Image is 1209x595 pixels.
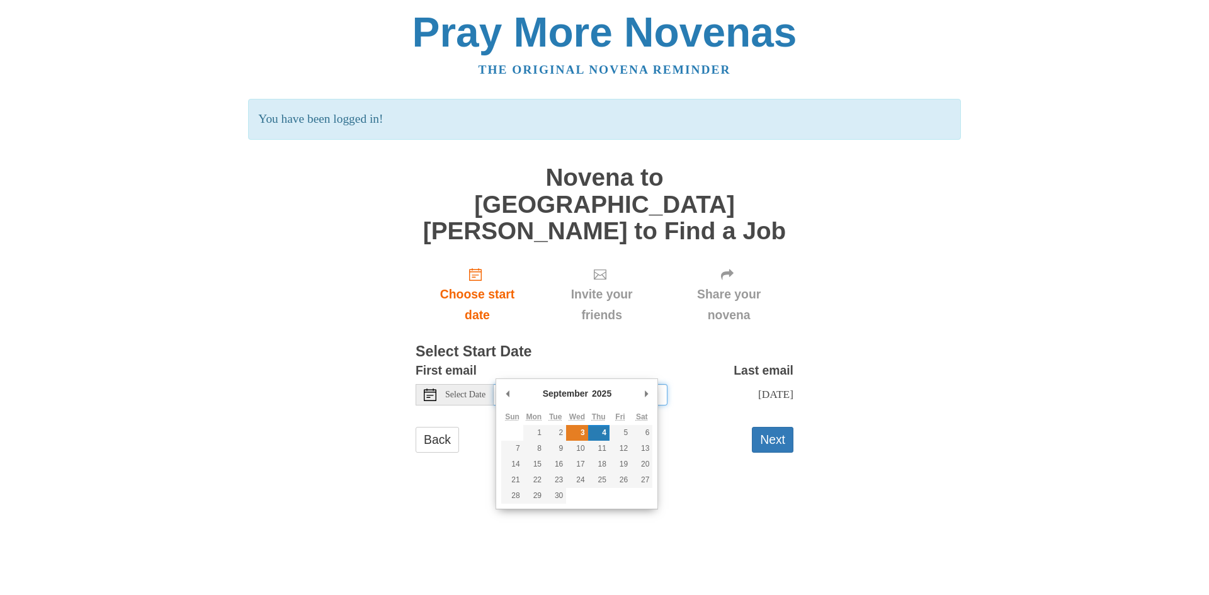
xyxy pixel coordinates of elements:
button: 22 [523,472,545,488]
button: 7 [501,441,523,456]
button: 20 [631,456,652,472]
button: 8 [523,441,545,456]
div: September [541,384,590,403]
button: 23 [545,472,566,488]
button: 13 [631,441,652,456]
button: 17 [566,456,587,472]
button: 9 [545,441,566,456]
button: 14 [501,456,523,472]
abbr: Monday [526,412,542,421]
p: You have been logged in! [248,99,960,140]
button: 19 [610,456,631,472]
abbr: Sunday [505,412,519,421]
abbr: Friday [615,412,625,421]
button: 21 [501,472,523,488]
button: 11 [588,441,610,456]
input: Use the arrow keys to pick a date [494,384,667,405]
a: Choose start date [416,257,539,332]
a: The original novena reminder [479,63,731,76]
button: 3 [566,425,587,441]
h3: Select Start Date [416,344,793,360]
button: 24 [566,472,587,488]
div: Click "Next" to confirm your start date first. [539,257,664,332]
button: 4 [588,425,610,441]
button: 16 [545,456,566,472]
a: Pray More Novenas [412,9,797,55]
button: 18 [588,456,610,472]
button: 26 [610,472,631,488]
label: First email [416,360,477,381]
label: Last email [734,360,793,381]
div: 2025 [590,384,613,403]
button: 6 [631,425,652,441]
a: Back [416,427,459,453]
button: Next Month [640,384,652,403]
button: 28 [501,488,523,504]
button: 1 [523,425,545,441]
button: 25 [588,472,610,488]
button: 30 [545,488,566,504]
div: Click "Next" to confirm your start date first. [664,257,793,332]
button: 10 [566,441,587,456]
button: 5 [610,425,631,441]
span: Choose start date [428,284,526,326]
span: Select Date [445,390,485,399]
abbr: Wednesday [569,412,585,421]
abbr: Tuesday [549,412,562,421]
h1: Novena to [GEOGRAPHIC_DATA][PERSON_NAME] to Find a Job [416,164,793,245]
span: [DATE] [758,388,793,400]
span: Invite your friends [552,284,652,326]
button: 29 [523,488,545,504]
button: 12 [610,441,631,456]
button: Next [752,427,793,453]
span: Share your novena [677,284,781,326]
button: 2 [545,425,566,441]
button: Previous Month [501,384,514,403]
abbr: Thursday [592,412,606,421]
button: 15 [523,456,545,472]
abbr: Saturday [636,412,648,421]
button: 27 [631,472,652,488]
